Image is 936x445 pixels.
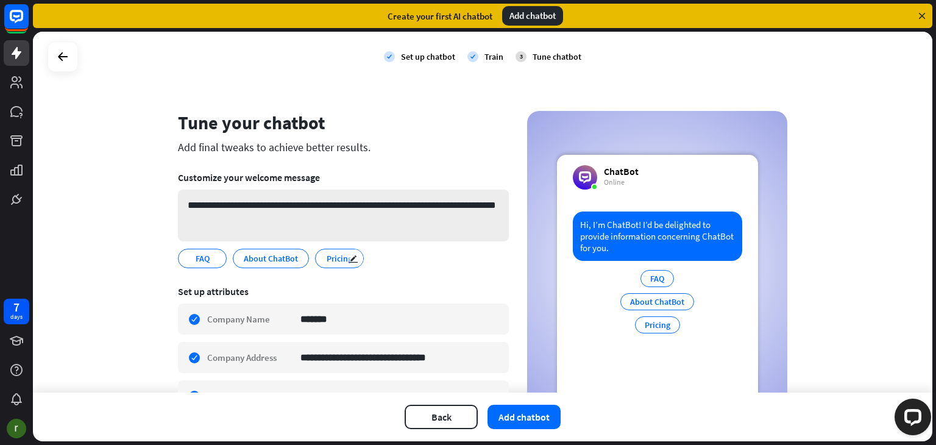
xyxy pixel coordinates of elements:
[10,313,23,321] div: days
[13,302,19,313] div: 7
[487,405,561,429] button: Add chatbot
[401,51,455,62] div: Set up chatbot
[178,140,509,154] div: Add final tweaks to achieve better results.
[533,51,581,62] div: Tune chatbot
[604,177,639,187] div: Online
[178,171,509,183] div: Customize your welcome message
[388,10,492,22] div: Create your first AI chatbot
[640,270,674,287] div: FAQ
[243,252,299,265] span: About ChatBot
[885,394,936,445] iframe: LiveChat chat widget
[178,285,509,297] div: Set up attributes
[604,165,639,177] div: ChatBot
[502,6,563,26] div: Add chatbot
[467,51,478,62] i: check
[178,111,509,134] div: Tune your chatbot
[405,405,478,429] button: Back
[384,51,395,62] i: check
[4,299,29,324] a: 7 days
[325,252,353,265] span: Pricing
[573,212,742,261] div: Hi, I’m ChatBot! I’d be delighted to provide information concerning ChatBot for you.
[635,316,680,333] div: Pricing
[620,293,694,310] div: About ChatBot
[349,254,358,263] i: edit
[484,51,503,62] div: Train
[194,252,211,265] span: FAQ
[516,51,526,62] div: 3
